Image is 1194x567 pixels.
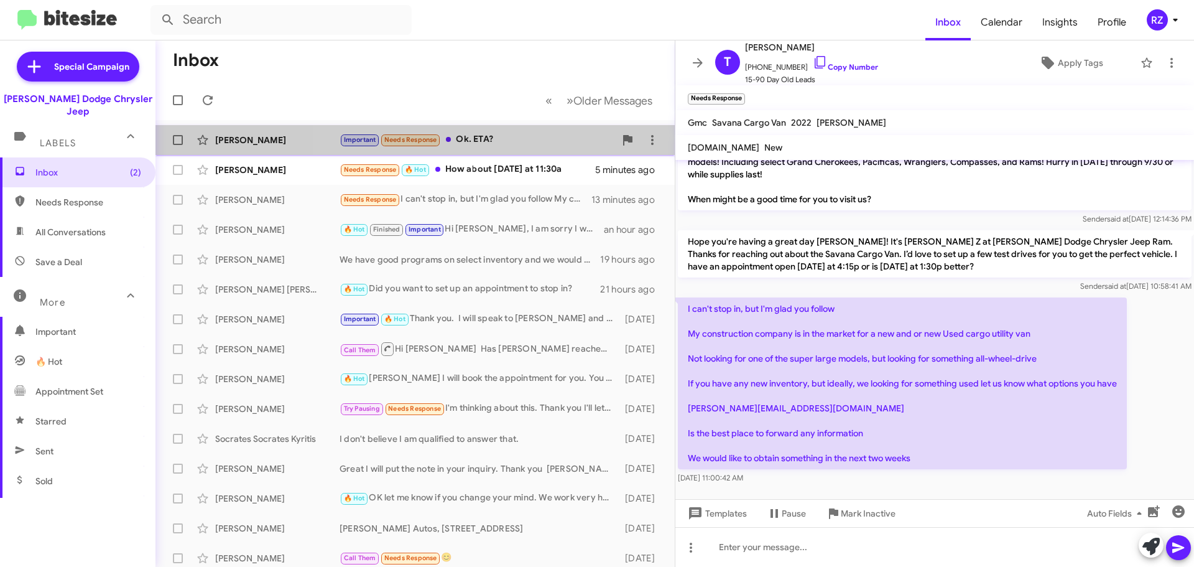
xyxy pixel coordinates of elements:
span: 🔥 Hot [344,285,365,293]
div: [PERSON_NAME] [215,223,340,236]
span: Sender [DATE] 12:14:36 PM [1083,214,1192,223]
div: [PERSON_NAME] [215,343,340,355]
div: [PERSON_NAME] [215,462,340,475]
button: Pause [757,502,816,525]
button: Templates [675,502,757,525]
div: [PERSON_NAME] [215,492,340,505]
div: [PERSON_NAME] [215,164,340,176]
div: [DATE] [619,373,665,385]
span: Templates [685,502,747,525]
span: 15-90 Day Old Leads [745,73,878,86]
span: Finished [373,225,400,233]
span: (2) [130,166,141,179]
span: Inbox [35,166,141,179]
span: 🔥 Hot [405,166,426,174]
span: Save a Deal [35,256,82,268]
span: Important [344,315,376,323]
div: [DATE] [619,522,665,535]
div: I'm thinking about this. Thank you I'll let you know [340,401,619,416]
span: Auto Fields [1087,502,1147,525]
div: [PERSON_NAME] Autos, [STREET_ADDRESS] [340,522,619,535]
span: Gmc [688,117,707,128]
span: Sold [35,475,53,487]
div: [PERSON_NAME] [215,373,340,385]
div: [DATE] [619,313,665,326]
div: Thank you. I will speak to [PERSON_NAME] and have her contact you as soon as she gets in [DATE]. ... [340,312,619,326]
div: 21 hours ago [600,283,665,296]
a: Copy Number [813,62,878,72]
div: [PERSON_NAME] [PERSON_NAME] [215,283,340,296]
button: RZ [1136,9,1180,30]
a: Calendar [971,4,1032,40]
span: Sender [DATE] 10:58:41 AM [1080,281,1192,291]
div: 19 hours ago [600,253,665,266]
div: Hi [PERSON_NAME] Has [PERSON_NAME] reached out for you? [340,341,619,357]
span: Needs Response [344,195,397,204]
div: 13 minutes ago [591,194,665,206]
button: Next [559,88,660,113]
span: 🔥 Hot [35,355,62,368]
span: Appointment Set [35,385,103,398]
p: I can't stop in, but I'm glad you follow My construction company is in the market for a new and o... [678,298,1127,469]
span: 🔥 Hot [344,494,365,502]
span: « [545,93,552,108]
p: Hope you're having a great day [PERSON_NAME]! It's [PERSON_NAME] Z at [PERSON_NAME] Dodge Chrysle... [678,230,1192,278]
span: 🔥 Hot [344,225,365,233]
button: Auto Fields [1077,502,1157,525]
span: Needs Response [384,136,437,144]
span: Try Pausing [344,405,380,413]
span: said at [1104,281,1126,291]
button: Apply Tags [1007,52,1134,74]
span: Starred [35,415,67,428]
span: [PERSON_NAME] [745,40,878,55]
div: [DATE] [619,343,665,355]
a: Inbox [925,4,971,40]
span: 2022 [791,117,812,128]
span: 🔥 Hot [344,375,365,383]
span: [DOMAIN_NAME] [688,142,759,153]
div: [PERSON_NAME] [215,522,340,535]
small: Needs Response [688,93,745,105]
span: [PHONE_NUMBER] [745,55,878,73]
span: Needs Response [35,196,141,209]
span: Needs Response [344,166,397,174]
div: [DATE] [619,552,665,565]
span: Call Them [344,554,376,562]
div: [DATE] [619,492,665,505]
span: Savana Cargo Van [712,117,786,128]
span: [PERSON_NAME] [817,117,886,128]
div: [PERSON_NAME] [215,403,340,415]
div: an hour ago [604,223,665,236]
span: Labels [40,138,76,149]
span: All Conversations [35,226,106,238]
a: Special Campaign [17,52,139,82]
nav: Page navigation example [539,88,660,113]
span: Pause [782,502,806,525]
div: [PERSON_NAME] [215,194,340,206]
div: RZ [1147,9,1168,30]
span: Special Campaign [54,60,129,73]
span: T [724,52,731,72]
div: [DATE] [619,433,665,445]
span: Important [409,225,441,233]
div: [DATE] [619,403,665,415]
div: Did you want to set up an appointment to stop in? [340,282,600,296]
span: More [40,297,65,308]
div: [DATE] [619,462,665,475]
div: OK let me know if you change your mind. We work very hard to get everyone approved. [PERSON_NAME] [340,491,619,505]
a: Profile [1088,4,1136,40]
div: How about [DATE] at 11:30a [340,162,595,177]
button: Mark Inactive [816,502,905,525]
div: Socrates Socrates Kyritis [215,433,340,445]
input: Search [150,5,412,35]
button: Previous [538,88,560,113]
span: New [764,142,782,153]
span: » [567,93,573,108]
span: Important [344,136,376,144]
span: Important [35,326,141,338]
span: Insights [1032,4,1088,40]
span: Needs Response [388,405,441,413]
div: [PERSON_NAME] [215,313,340,326]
